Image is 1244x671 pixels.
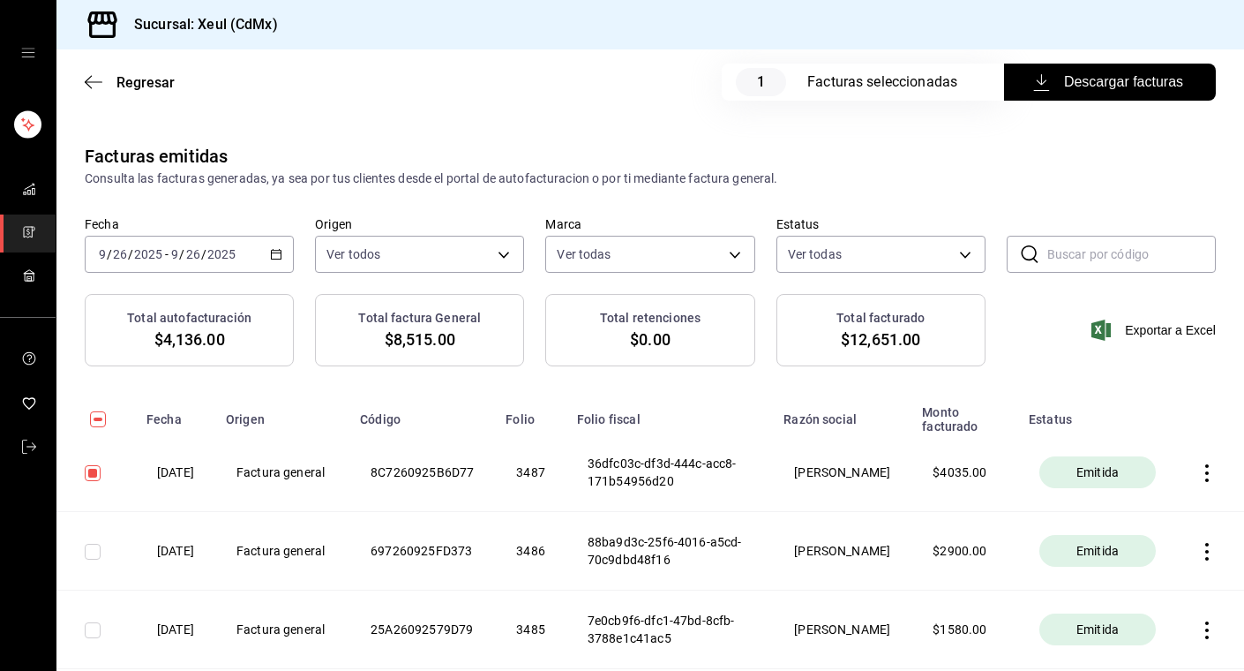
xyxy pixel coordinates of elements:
input: ---- [133,247,163,261]
span: Emitida [1069,542,1126,560]
span: / [107,247,112,261]
span: / [128,247,133,261]
th: 36dfc03c-df3d-444c-acc8-171b54956d20 [566,434,773,512]
th: 3486 [495,512,566,591]
span: $12,651.00 [841,328,920,351]
button: Regresar [85,74,175,91]
th: 3487 [495,434,566,512]
span: Emitida [1069,621,1126,638]
th: Fecha [136,395,215,434]
th: [PERSON_NAME] [773,434,911,512]
th: [DATE] [136,434,215,512]
th: Origen [215,395,349,434]
h3: Sucursal: Xeul (CdMx) [120,14,278,35]
th: Folio [495,395,566,434]
span: Ver todos [326,245,380,263]
th: [PERSON_NAME] [773,591,911,669]
th: Factura general [215,434,349,512]
th: $ 1580.00 [911,591,1018,669]
th: Folio fiscal [566,395,773,434]
th: Código [349,395,495,434]
span: $8,515.00 [385,328,455,351]
button: open drawer [21,46,35,60]
div: Facturas seleccionadas [807,72,969,93]
th: 25A26092579D79 [349,591,495,669]
th: 697260925FD373 [349,512,495,591]
button: Descargar facturas [1004,64,1216,101]
th: [DATE] [136,512,215,591]
input: Buscar por código [1047,237,1216,272]
label: Fecha [85,218,294,230]
input: -- [170,247,179,261]
th: [PERSON_NAME] [773,512,911,591]
button: Exportar a Excel [1095,320,1216,341]
span: Ver todas [557,245,611,263]
span: $4,136.00 [154,328,225,351]
label: Estatus [776,218,985,230]
span: 1 [736,68,786,96]
th: Razón social [773,395,911,434]
input: ---- [206,247,236,261]
h3: Total facturado [836,309,925,328]
input: -- [112,247,128,261]
th: Factura general [215,512,349,591]
span: Emitida [1069,464,1126,481]
label: Marca [545,218,754,230]
span: / [201,247,206,261]
span: Descargar facturas [1037,72,1183,93]
th: Estatus [1018,395,1177,434]
input: -- [98,247,107,261]
span: $0.00 [630,328,671,351]
th: Monto facturado [911,395,1018,434]
span: Ver todas [788,245,842,263]
div: Consulta las facturas generadas, ya sea por tus clientes desde el portal de autofacturacion o por... [85,170,1216,188]
span: - [165,247,169,261]
div: Facturas emitidas [85,143,228,170]
span: Regresar [116,74,175,91]
span: / [179,247,184,261]
th: 7e0cb9f6-dfc1-47bd-8cfb-3788e1c41ac5 [566,591,773,669]
h3: Total factura General [358,309,481,328]
th: 88ba9d3c-25f6-4016-a5cd-70c9dbd48f16 [566,512,773,591]
th: 8C7260925B6D77 [349,434,495,512]
th: $ 2900.00 [911,512,1018,591]
th: [DATE] [136,591,215,669]
th: Factura general [215,591,349,669]
h3: Total retenciones [600,309,701,328]
label: Origen [315,218,524,230]
h3: Total autofacturación [127,309,251,328]
input: -- [185,247,201,261]
th: $ 4035.00 [911,434,1018,512]
th: 3485 [495,591,566,669]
